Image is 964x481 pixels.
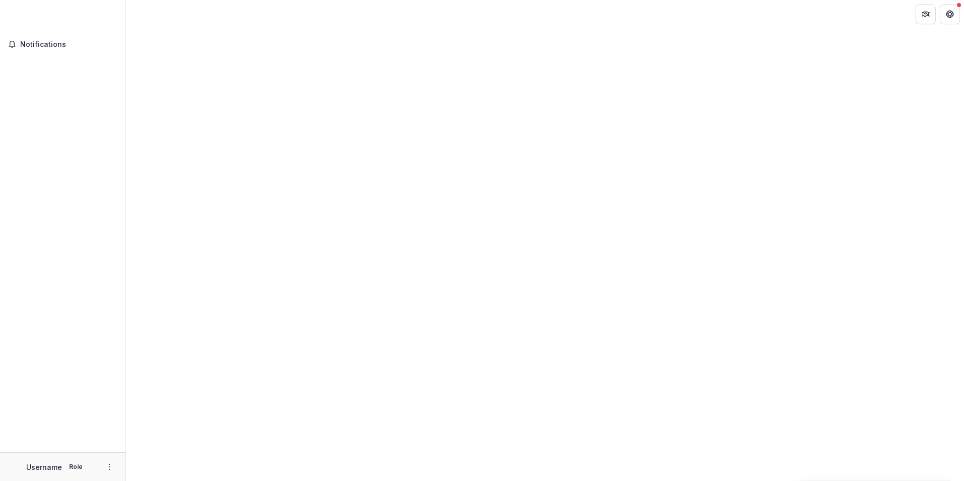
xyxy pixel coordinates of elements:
[66,462,86,471] p: Role
[916,4,936,24] button: Partners
[4,36,122,52] button: Notifications
[103,461,115,473] button: More
[940,4,960,24] button: Get Help
[26,462,62,472] p: Username
[20,40,117,49] span: Notifications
